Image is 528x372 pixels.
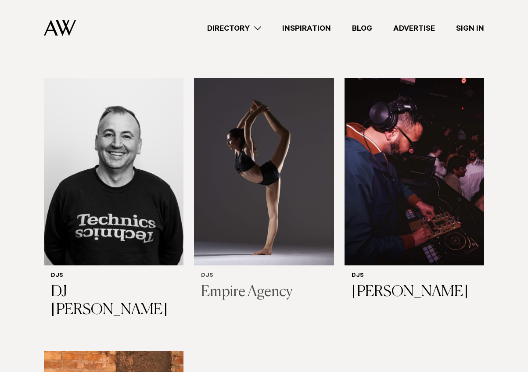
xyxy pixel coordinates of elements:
[345,78,484,265] img: Auckland Weddings DJs | DJ Teik
[197,22,272,34] a: Directory
[201,272,327,280] h6: DJs
[201,283,327,301] h3: Empire Agency
[383,22,445,34] a: Advertise
[51,283,176,319] h3: DJ [PERSON_NAME]
[445,22,495,34] a: Sign In
[194,78,334,265] img: Auckland Weddings DJs | Empire Agency
[341,22,383,34] a: Blog
[352,283,477,301] h3: [PERSON_NAME]
[345,78,484,308] a: Auckland Weddings DJs | DJ Teik DJs [PERSON_NAME]
[51,272,176,280] h6: DJs
[44,78,183,265] img: Auckland Weddings DJs | DJ Grant Marshall
[352,272,477,280] h6: DJs
[44,20,76,36] img: Auckland Weddings Logo
[272,22,341,34] a: Inspiration
[44,78,183,326] a: Auckland Weddings DJs | DJ Grant Marshall DJs DJ [PERSON_NAME]
[194,78,334,308] a: Auckland Weddings DJs | Empire Agency DJs Empire Agency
